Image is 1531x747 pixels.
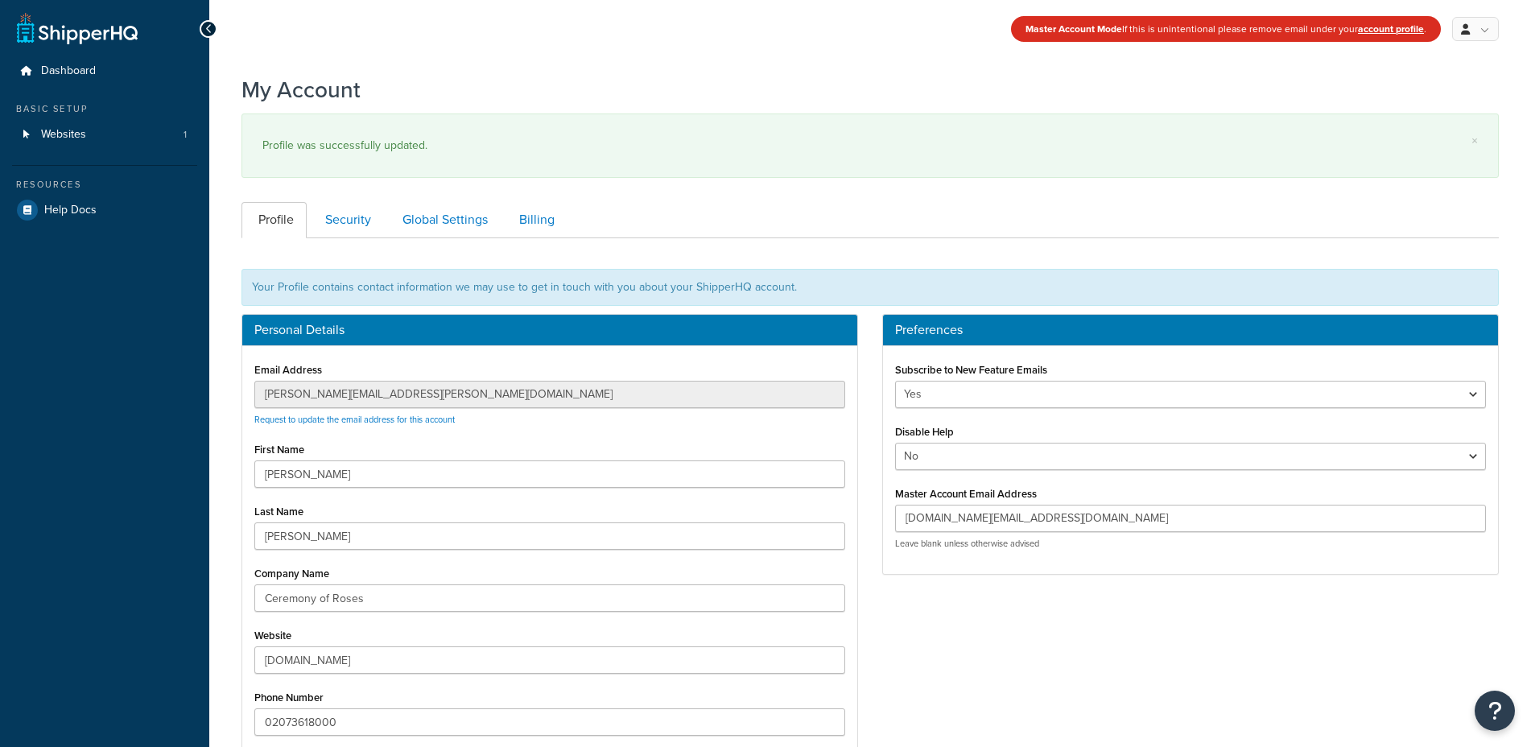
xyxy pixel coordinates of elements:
a: × [1471,134,1478,147]
label: Last Name [254,506,303,518]
a: Dashboard [12,56,197,86]
label: Email Address [254,364,322,376]
label: Subscribe to New Feature Emails [895,364,1047,376]
div: Resources [12,178,197,192]
span: 1 [184,128,187,142]
label: Website [254,629,291,642]
label: First Name [254,444,304,456]
label: Master Account Email Address [895,488,1037,500]
h3: Preferences [895,323,1486,337]
label: Disable Help [895,426,954,438]
h3: Personal Details [254,323,845,337]
button: Open Resource Center [1475,691,1515,731]
span: Dashboard [41,64,96,78]
p: Leave blank unless otherwise advised [895,538,1486,550]
a: Security [308,202,384,238]
a: Global Settings [386,202,501,238]
strong: Master Account Mode [1025,22,1122,36]
div: Profile was successfully updated. [262,134,1478,157]
a: Profile [241,202,307,238]
h1: My Account [241,74,361,105]
a: ShipperHQ Home [17,12,138,44]
div: If this is unintentional please remove email under your . [1011,16,1441,42]
a: Billing [502,202,567,238]
div: Your Profile contains contact information we may use to get in touch with you about your ShipperH... [241,269,1499,306]
span: Help Docs [44,204,97,217]
a: account profile [1358,22,1424,36]
label: Phone Number [254,691,324,704]
a: Request to update the email address for this account [254,413,455,426]
div: Basic Setup [12,102,197,116]
label: Company Name [254,567,329,580]
span: Websites [41,128,86,142]
li: Websites [12,120,197,150]
a: Help Docs [12,196,197,225]
a: Websites 1 [12,120,197,150]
